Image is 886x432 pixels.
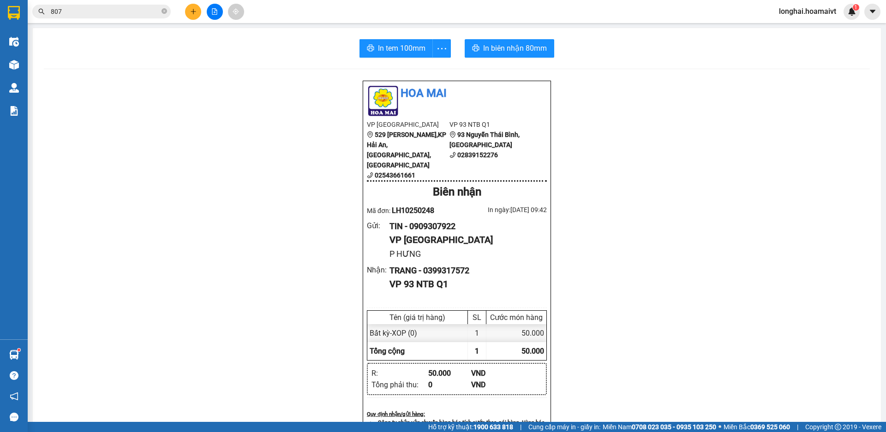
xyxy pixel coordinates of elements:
span: | [520,422,521,432]
span: copyright [835,424,841,430]
div: Gửi : [367,220,389,231]
sup: 1 [18,349,20,351]
span: file-add [211,8,218,15]
div: 0 [428,379,471,391]
img: logo-vxr [8,6,20,20]
img: warehouse-icon [9,83,19,93]
span: aim [233,8,239,15]
div: VP 93 NTB Q1 [389,277,539,291]
div: Quy định nhận/gửi hàng : [367,410,547,418]
div: Cước món hàng [489,313,544,322]
img: logo.jpg [367,85,399,117]
div: R : [371,367,428,379]
span: Miền Nam [603,422,716,432]
span: phone [449,152,456,158]
span: more [433,43,450,54]
div: Nhận : [367,264,389,276]
img: warehouse-icon [9,60,19,70]
span: 1 [475,347,479,355]
div: 1 [468,324,486,342]
b: 02839152276 [457,151,498,159]
span: close-circle [162,8,167,14]
b: 529 [PERSON_NAME],KP Hải An, [GEOGRAPHIC_DATA], [GEOGRAPHIC_DATA] [367,131,446,169]
div: TIN - 0909307922 [389,220,539,233]
span: printer [472,44,479,53]
button: aim [228,4,244,20]
b: 02543661661 [375,172,415,179]
div: In ngày: [DATE] 09:42 [457,205,547,215]
div: Tổng phải thu : [371,379,428,391]
button: file-add [207,4,223,20]
img: warehouse-icon [9,37,19,47]
div: TRANG - 0399317572 [389,264,539,277]
span: message [10,413,18,421]
div: 50.000 [428,367,471,379]
div: Tên (giá trị hàng) [370,313,465,322]
b: 93 Nguyễn Thái Bình, [GEOGRAPHIC_DATA] [449,131,520,148]
div: VND [471,379,514,391]
img: icon-new-feature [848,7,856,16]
input: Tìm tên, số ĐT hoặc mã đơn [51,6,160,17]
span: phone [367,172,373,178]
li: VP [GEOGRAPHIC_DATA] [367,119,449,130]
button: printerIn biên nhận 80mm [465,39,554,58]
button: printerIn tem 100mm [359,39,433,58]
span: ⚪️ [718,425,721,429]
button: caret-down [864,4,880,20]
span: In biên nhận 80mm [483,42,547,54]
sup: 1 [853,4,859,11]
strong: 1900 633 818 [473,423,513,431]
button: plus [185,4,201,20]
span: close-circle [162,7,167,16]
span: 50.000 [521,347,544,355]
div: P HƯNG [389,248,539,260]
li: Hoa Mai [367,85,547,102]
span: printer [367,44,374,53]
span: caret-down [868,7,877,16]
strong: 0369 525 060 [750,423,790,431]
button: more [432,39,451,58]
span: Hỗ trợ kỹ thuật: [428,422,513,432]
span: search [38,8,45,15]
span: notification [10,392,18,401]
span: environment [367,131,373,138]
div: Biên nhận [367,183,547,201]
div: 50.000 [486,324,546,342]
span: environment [449,131,456,138]
span: question-circle [10,371,18,380]
div: Mã đơn: [367,205,457,216]
span: plus [190,8,197,15]
span: | [797,422,798,432]
span: Bất kỳ - XOP (0) [370,329,417,337]
img: warehouse-icon [9,350,19,360]
span: longhai.hoamaivt [772,6,844,17]
span: Cung cấp máy in - giấy in: [528,422,600,432]
strong: 0708 023 035 - 0935 103 250 [632,423,716,431]
span: In tem 100mm [378,42,425,54]
span: Tổng cộng [370,347,405,355]
li: VP 93 NTB Q1 [449,119,532,130]
span: LH10250248 [392,206,434,215]
div: VP [GEOGRAPHIC_DATA] [389,233,539,247]
div: SL [470,313,484,322]
img: solution-icon [9,106,19,116]
span: Miền Bắc [724,422,790,432]
span: 1 [854,4,857,11]
div: VND [471,367,514,379]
